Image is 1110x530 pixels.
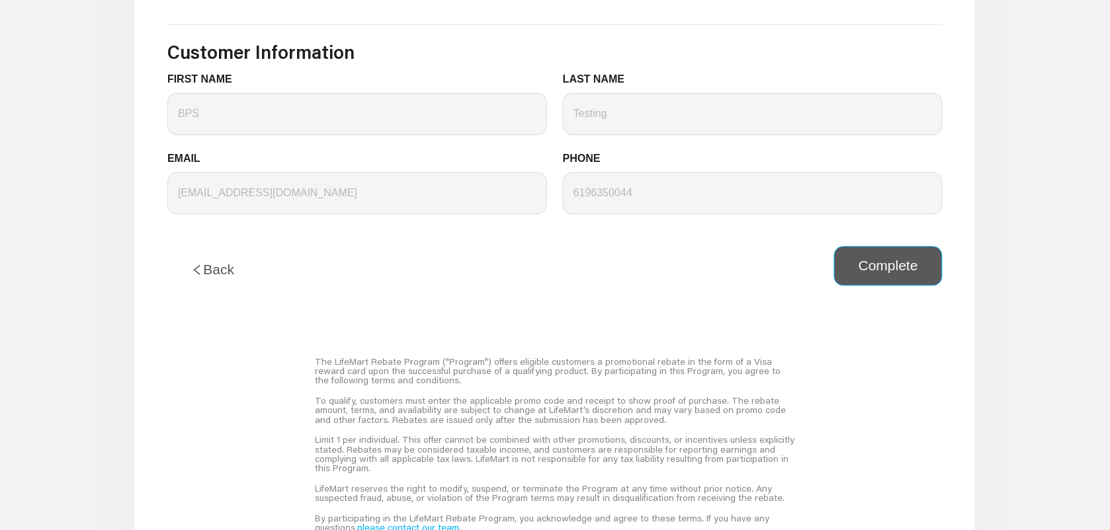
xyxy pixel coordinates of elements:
[191,264,203,276] span: left
[563,172,943,215] input: PHONE
[563,72,635,88] label: LAST NAME
[315,430,794,479] div: Limit 1 per individual. This offer cannot be combined with other promotions, discounts, or incent...
[167,246,258,294] button: leftBack
[563,151,611,167] label: PHONE
[563,93,943,135] input: LAST NAME
[167,172,547,215] input: EMAIL
[167,72,242,88] label: FIRST NAME
[167,151,210,167] label: EMAIL
[167,93,547,135] input: FIRST NAME
[315,479,794,509] div: LifeMart reserves the right to modify, suspend, or terminate the Program at any time without prio...
[167,41,943,63] h3: Customer Information
[315,391,794,430] div: To qualify, customers must enter the applicable promo code and receipt to show proof of purchase....
[834,246,943,286] button: Complete
[315,352,794,391] div: The LifeMart Rebate Program ("Program") offers eligible customers a promotional rebate in the for...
